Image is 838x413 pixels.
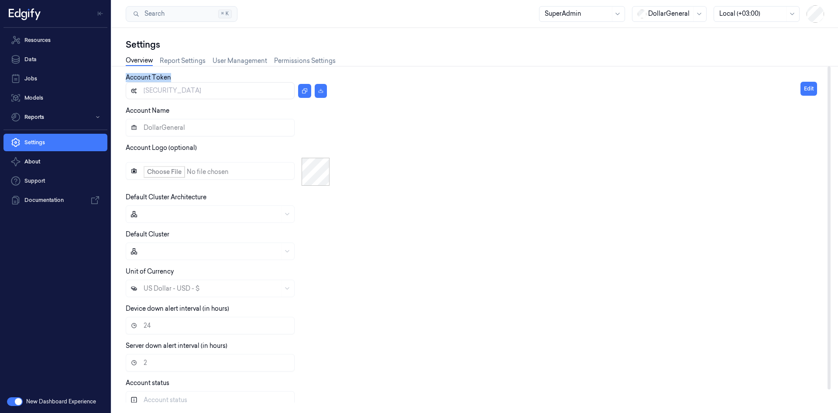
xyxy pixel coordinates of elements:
label: Account Token [126,73,171,81]
a: User Management [213,56,267,66]
a: Report Settings [160,56,206,66]
span: Search [141,9,165,18]
a: Resources [3,31,107,49]
button: Edit [800,82,817,96]
a: Settings [3,134,107,151]
label: Default Cluster Architecture [126,193,206,201]
a: Overview [126,56,153,66]
button: Reports [3,108,107,126]
a: Documentation [3,191,107,209]
label: Account status [126,379,169,387]
label: Default Cluster [126,230,169,238]
input: Account status [126,391,295,409]
label: Account Name [126,107,169,115]
a: Support [3,172,107,190]
label: Server down alert interval (in hours) [126,342,227,350]
input: Account Name [126,119,295,136]
button: Search⌘K [126,6,237,22]
a: Permissions Settings [274,56,336,66]
a: Data [3,51,107,68]
input: Device down alert interval (in hours) [126,317,295,334]
button: Toggle Navigation [93,7,107,21]
a: Models [3,89,107,107]
div: Settings [126,38,824,51]
label: Unit of Currency [126,267,174,275]
label: Device down alert interval (in hours) [126,305,229,312]
input: Account Logo (optional) [126,162,295,180]
label: Account Logo (optional) [126,144,197,152]
button: About [3,153,107,170]
input: Server down alert interval (in hours) [126,354,295,371]
a: Jobs [3,70,107,87]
